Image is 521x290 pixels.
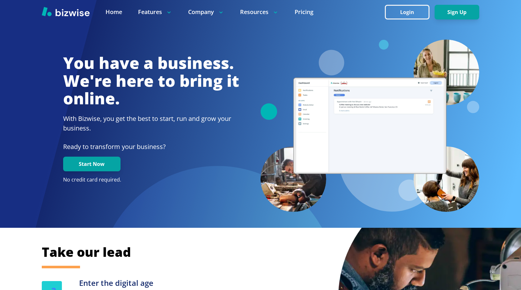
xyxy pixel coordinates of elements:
[63,142,239,152] p: Ready to transform your business?
[138,8,172,16] p: Features
[435,5,479,19] button: Sign Up
[106,8,122,16] a: Home
[295,8,313,16] a: Pricing
[63,157,121,171] button: Start Now
[63,176,239,183] p: No credit card required.
[63,54,239,108] h1: You have a business. We're here to bring it online.
[385,9,435,15] a: Login
[385,5,429,19] button: Login
[188,8,224,16] p: Company
[63,114,239,133] h2: With Bizwise, you get the best to start, run and grow your business.
[79,278,260,288] h3: Enter the digital age
[63,161,121,167] a: Start Now
[435,9,479,15] a: Sign Up
[42,7,90,16] img: Bizwise Logo
[42,243,480,261] h2: Take our lead
[240,8,279,16] p: Resources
